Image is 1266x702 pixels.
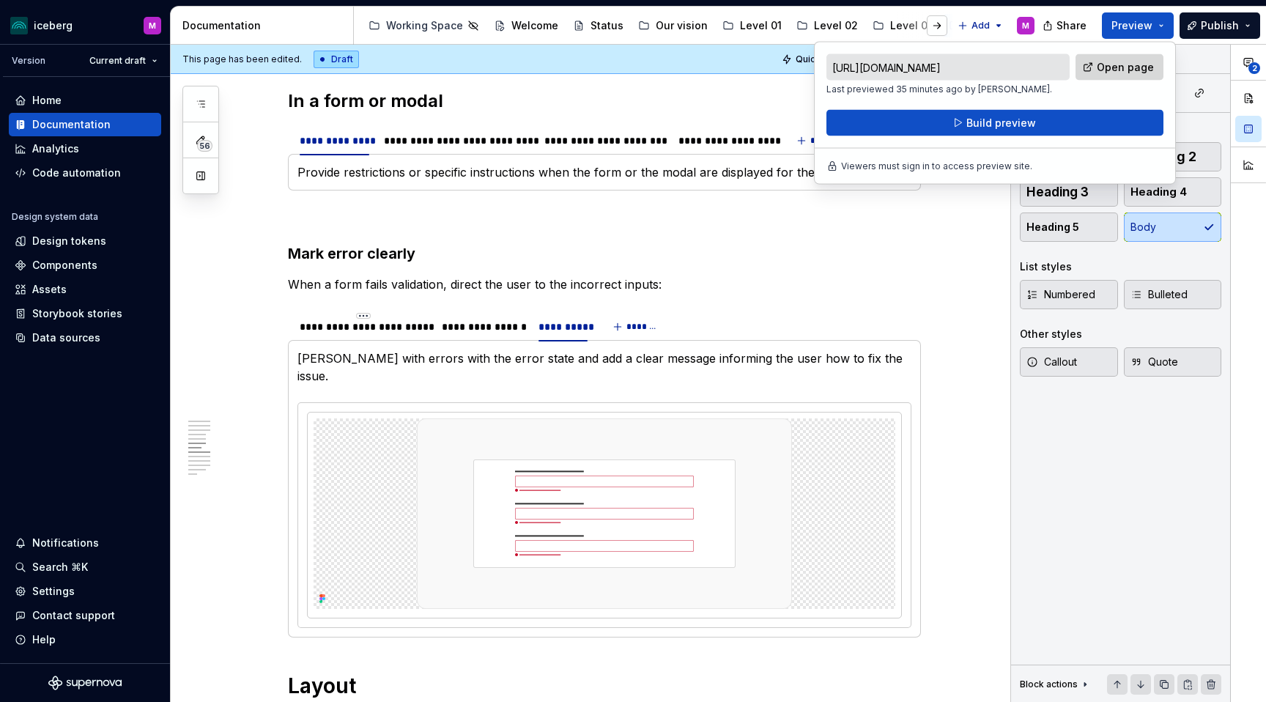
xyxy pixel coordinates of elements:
button: Help [9,628,161,651]
span: Callout [1026,355,1077,369]
div: Home [32,93,62,108]
div: Assets [32,282,67,297]
span: This page has been edited. [182,53,302,65]
a: Analytics [9,137,161,160]
img: 418c6d47-6da6-4103-8b13-b5999f8989a1.png [10,17,28,34]
div: M [149,20,156,32]
section-item: Mark field [297,350,911,628]
span: Quick preview [796,53,859,65]
div: Design system data [12,211,98,223]
button: Search ⌘K [9,555,161,579]
button: Current draft [83,51,164,71]
div: Notifications [32,536,99,550]
div: Our vision [656,18,708,33]
div: Documentation [182,18,347,33]
a: Status [567,14,629,37]
a: Settings [9,580,161,603]
span: Add [971,20,990,32]
a: Level 03 [867,14,940,37]
div: Level 01 [740,18,782,33]
button: Share [1035,12,1096,39]
div: Analytics [32,141,79,156]
a: Level 01 [717,14,788,37]
div: List styles [1020,259,1072,274]
a: Assets [9,278,161,301]
button: Callout [1020,347,1118,377]
button: Notifications [9,531,161,555]
div: Other styles [1020,327,1082,341]
button: Heading 4 [1124,177,1222,207]
span: Build preview [966,116,1036,130]
div: Settings [32,584,75,599]
a: Data sources [9,326,161,350]
div: Draft [314,51,359,68]
button: Bulleted [1124,280,1222,309]
div: Storybook stories [32,306,122,321]
div: Level 02 [814,18,858,33]
span: Numbered [1026,287,1095,302]
a: Welcome [488,14,564,37]
p: [PERSON_NAME] with errors with the error state and add a clear message informing the user how to ... [297,350,911,385]
div: M [1022,20,1029,32]
a: Design tokens [9,229,161,253]
div: Help [32,632,56,647]
div: Design tokens [32,234,106,248]
button: Build preview [826,110,1163,136]
span: 56 [197,140,212,152]
span: Publish [1201,18,1239,33]
button: Publish [1180,12,1260,39]
a: Our vision [632,14,714,37]
div: Code automation [32,166,121,180]
span: 2 [1248,62,1260,74]
span: Share [1056,18,1087,33]
span: Quote [1130,355,1178,369]
a: Working Space [363,14,485,37]
div: Components [32,258,97,273]
button: Numbered [1020,280,1118,309]
span: Heading 5 [1026,220,1079,234]
button: Add [953,15,1008,36]
button: Preview [1102,12,1174,39]
strong: In a form or modal [288,90,443,111]
div: iceberg [34,18,73,33]
button: Quote [1124,347,1222,377]
span: Preview [1111,18,1152,33]
div: Block actions [1020,674,1091,695]
section-item: Prevent errors [297,163,911,181]
span: Heading 4 [1130,185,1187,199]
button: Heading 5 [1020,213,1118,242]
div: Welcome [511,18,558,33]
button: Quick preview [777,49,865,70]
p: Viewers must sign in to access preview site. [841,160,1032,172]
h3: Mark error clearly [288,243,921,264]
svg: Supernova Logo [48,676,122,690]
div: Block actions [1020,679,1078,690]
div: Search ⌘K [32,560,88,574]
a: Components [9,254,161,277]
div: Version [12,55,45,67]
p: Provide restrictions or specific instructions when the form or the modal are displayed for the fi... [297,163,911,181]
a: Storybook stories [9,302,161,325]
span: Heading 3 [1026,185,1089,199]
div: Page tree [363,11,950,40]
a: Level 02 [791,14,864,37]
p: Last previewed 35 minutes ago by [PERSON_NAME]. [826,84,1070,95]
a: Code automation [9,161,161,185]
a: Open page [1076,54,1163,81]
a: Documentation [9,113,161,136]
button: icebergM [3,10,167,41]
span: Bulleted [1130,287,1188,302]
h1: Layout [288,673,921,699]
span: Open page [1097,60,1154,75]
div: Level 03 [890,18,934,33]
div: Documentation [32,117,111,132]
a: Home [9,89,161,112]
button: Heading 3 [1020,177,1118,207]
div: Working Space [386,18,463,33]
div: Contact support [32,608,115,623]
span: Current draft [89,55,146,67]
div: Status [591,18,623,33]
button: Contact support [9,604,161,627]
div: Data sources [32,330,100,345]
